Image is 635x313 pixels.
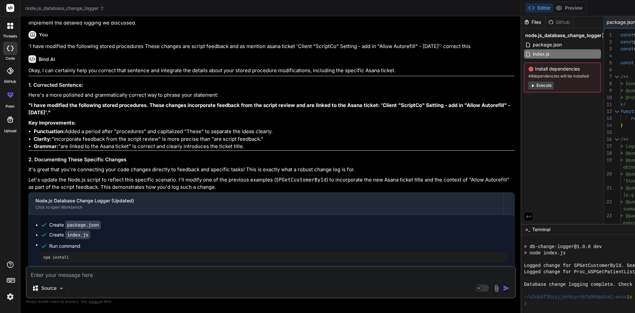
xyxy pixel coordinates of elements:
[620,46,634,52] span: const
[525,32,602,39] span: node.js_database_change_logger
[620,39,634,45] span: const
[35,197,497,204] div: Node.js Database Change Logger (Updated)
[620,122,623,128] span: }
[4,128,17,134] label: Upload
[4,79,16,84] label: GitHub
[604,184,612,191] div: 21
[613,136,621,143] div: Click to collapse the range.
[89,299,101,303] span: privacy
[546,19,573,26] div: Github
[3,33,17,39] label: threads
[28,176,515,191] p: Let's update the Node.js script to reflect this specific scenario. I'll modify one of the previou...
[604,80,612,87] div: 8
[34,128,65,134] strong: Punctuation:
[604,122,612,129] div: 14
[39,31,48,38] h6: You
[34,143,58,149] strong: Grammar:
[28,102,512,116] strong: "I have modified the following stored procedures. These changes incorporate feedback from the scr...
[604,101,612,108] div: 11
[604,212,612,219] div: 23
[34,128,515,135] li: Added a period after "procedures" and capitalized "These" to separate the ideas clearly.
[524,300,527,307] span: ❯
[604,171,612,178] div: 20
[25,5,105,12] span: node.js_database_change_logger
[604,66,612,73] div: 6
[604,38,612,45] div: 2
[28,156,515,164] h3: 2. Documenting These Specific Changes
[604,73,612,80] div: 7
[532,226,550,233] span: Terminal
[604,52,612,59] div: 4
[49,222,101,228] div: Create
[26,298,516,305] p: Always double-check its answers. Your in Bind
[532,50,550,58] span: index.js
[604,94,612,101] div: 10
[553,3,585,13] button: Preview
[620,60,634,66] span: const
[525,226,530,233] span: >_
[34,135,515,143] li: "incorporate feedback from the script review" is more precise than "are script feedback."
[604,129,612,136] div: 15
[604,115,612,122] div: 13
[28,43,515,50] p: 'I have modified the following stored procedures These changes are script feedback and as mention...
[524,244,602,250] span: > db-change-logger@1.0.0 dev
[604,150,612,157] div: 18
[620,32,634,38] span: const
[41,285,57,291] p: Source
[28,166,515,174] p: It's great that you're connecting your code changes directly to feedback and specific tasks! This...
[613,73,621,80] div: Click to collapse the range.
[39,56,55,63] h6: Bind AI
[6,104,15,109] label: prem
[604,108,612,115] div: 12
[65,221,101,229] code: package.json
[604,157,612,164] div: 19
[627,294,632,300] span: 1s
[604,136,612,143] div: 16
[28,91,515,99] p: Here's a more polished and grammatically correct way to phrase your statement:
[29,193,503,215] button: Node.js Database Change Logger (Updated)Click to open Workbench
[604,87,612,94] div: 9
[528,81,554,89] button: Execute
[28,67,515,75] p: Okay, I can certainly help you correct that sentence and integrate the details about your stored ...
[28,120,76,126] strong: Key improvements:
[528,66,597,72] span: Install dependencies
[5,291,16,302] img: settings
[34,143,515,150] li: "are linked to the Asana ticket" is correct and clearly introduces the ticket title.
[524,294,627,300] span: ~/u3uk0f35zsjjbn9cprh6fq9h0p4tm2-wnxx
[604,143,612,150] div: 17
[521,19,545,26] div: Files
[604,31,612,38] div: 1
[65,231,90,239] code: index.js
[28,81,515,89] h3: 1. Corrected Sentence:
[43,255,505,260] pre: npm install
[59,286,64,291] img: Pick Models
[503,285,510,291] img: icon
[524,250,566,256] span: > node index.js
[6,56,15,61] label: code
[532,41,563,49] span: package.json
[276,177,326,183] code: SPGetCustomerById
[604,198,612,205] div: 22
[526,3,553,13] button: Editor
[49,243,508,249] span: Run command
[49,232,90,238] div: Create
[34,136,52,142] strong: Clarity:
[528,74,597,79] span: 48 dependencies will be installed
[613,108,621,115] div: Click to collapse the range.
[604,45,612,52] div: 3
[493,285,500,292] img: attachment
[604,59,612,66] div: 5
[35,205,497,210] div: Click to open Workbench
